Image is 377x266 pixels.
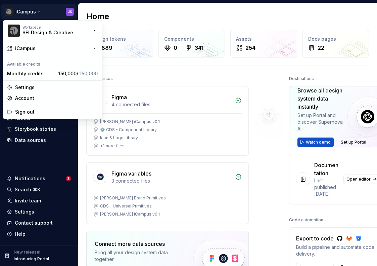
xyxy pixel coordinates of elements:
div: SEI Design & Creative [22,29,80,36]
div: Workspace [22,25,91,29]
div: Monthly credits [7,70,56,77]
div: Settings [15,84,98,91]
span: 150,000 [80,71,98,76]
div: Available credits [4,58,100,68]
div: Sign out [15,109,98,115]
div: Account [15,95,98,102]
img: 3ce36157-9fde-47d2-9eb8-fa8ebb961d3d.png [8,25,20,37]
span: 150,000 / [58,71,98,76]
div: iCampus [15,45,91,52]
